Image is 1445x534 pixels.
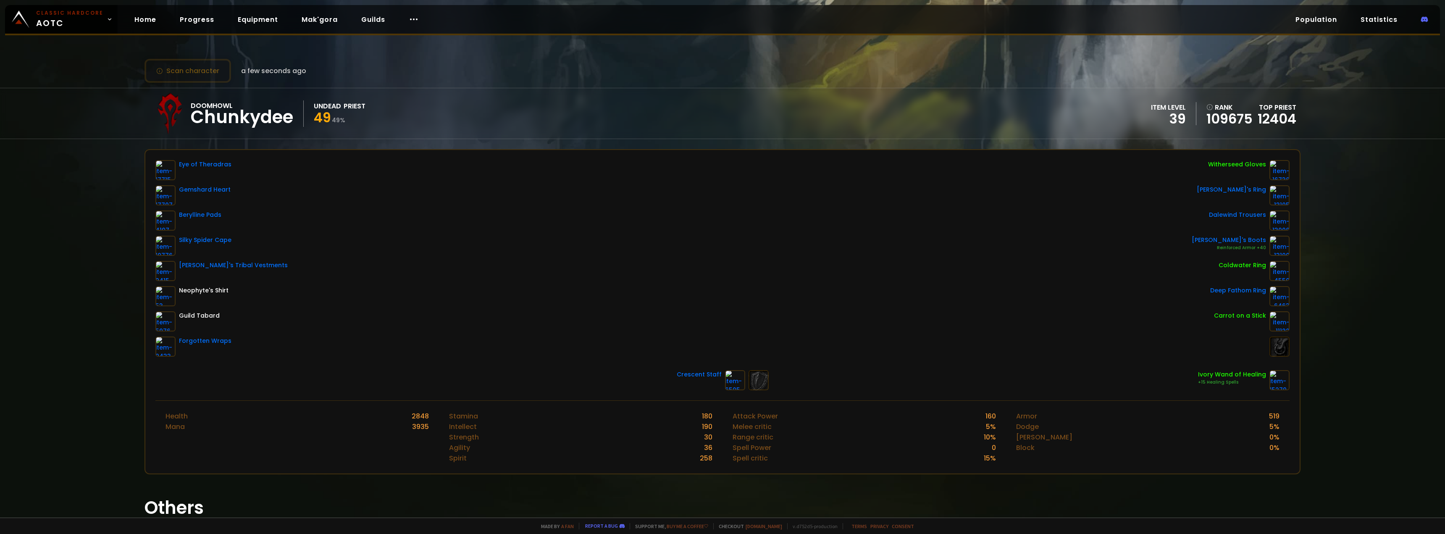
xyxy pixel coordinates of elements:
[155,210,176,231] img: item-4197
[733,432,773,442] div: Range critic
[412,421,429,432] div: 3935
[314,101,341,111] div: Undead
[1214,311,1266,320] div: Carrot on a Stick
[179,185,231,194] div: Gemshard Heart
[166,421,185,432] div: Mana
[144,495,1300,521] h1: Others
[1269,160,1290,180] img: item-16738
[1269,442,1279,453] div: 0 %
[155,160,176,180] img: item-17715
[241,66,306,76] span: a few seconds ago
[585,523,618,529] a: Report a bug
[992,442,996,453] div: 0
[1192,236,1266,245] div: [PERSON_NAME]'s Boots
[155,261,176,281] img: item-9415
[1208,160,1266,169] div: Witherseed Gloves
[1258,109,1296,128] a: 12404
[702,421,712,432] div: 190
[985,411,996,421] div: 160
[1354,11,1404,28] a: Statistics
[1269,210,1290,231] img: item-13008
[412,411,429,421] div: 2848
[733,453,768,463] div: Spell critic
[1197,185,1266,194] div: [PERSON_NAME]'s Ring
[1206,102,1253,113] div: rank
[1198,370,1266,379] div: Ivory Wand of Healing
[1192,245,1266,251] div: Reinforced Armor +40
[179,337,231,345] div: Forgotten Wraps
[713,523,782,529] span: Checkout
[1210,286,1266,295] div: Deep Fathom Ring
[1151,113,1186,125] div: 39
[1209,210,1266,219] div: Dalewind Trousers
[173,11,221,28] a: Progress
[1269,421,1279,432] div: 5 %
[295,11,344,28] a: Mak'gora
[561,523,574,529] a: a fan
[1258,102,1296,113] div: Top
[733,421,772,432] div: Melee critic
[155,311,176,331] img: item-5976
[733,442,771,453] div: Spell Power
[536,523,574,529] span: Made by
[667,523,708,529] a: Buy me a coffee
[1151,102,1186,113] div: item level
[155,286,176,306] img: item-53
[1219,261,1266,270] div: Coldwater Ring
[630,523,708,529] span: Support me,
[166,411,188,421] div: Health
[1269,432,1279,442] div: 0 %
[746,523,782,529] a: [DOMAIN_NAME]
[449,432,479,442] div: Strength
[314,108,331,127] span: 49
[449,411,478,421] div: Stamina
[986,421,996,432] div: 5 %
[179,286,229,295] div: Neophyte's Shirt
[332,116,345,124] small: 49 %
[733,411,778,421] div: Attack Power
[344,101,365,111] div: Priest
[5,5,118,34] a: Classic HardcoreAOTC
[702,411,712,421] div: 180
[179,236,231,245] div: Silky Spider Cape
[677,370,722,379] div: Crescent Staff
[1274,103,1296,112] span: Priest
[449,421,477,432] div: Intellect
[155,185,176,205] img: item-17707
[725,370,745,390] img: item-6505
[191,100,293,111] div: Doomhowl
[787,523,838,529] span: v. d752d5 - production
[1198,379,1266,386] div: +15 Healing Spells
[191,111,293,124] div: Chunkydee
[179,311,220,320] div: Guild Tabard
[449,442,470,453] div: Agility
[1269,411,1279,421] div: 519
[1269,185,1290,205] img: item-13105
[870,523,888,529] a: Privacy
[1016,432,1072,442] div: [PERSON_NAME]
[1016,421,1039,432] div: Dodge
[128,11,163,28] a: Home
[1016,442,1035,453] div: Block
[1016,411,1037,421] div: Armor
[449,453,467,463] div: Spirit
[984,432,996,442] div: 10 %
[155,337,176,357] img: item-9433
[1269,370,1290,390] img: item-15279
[1269,286,1290,306] img: item-6463
[179,261,288,270] div: [PERSON_NAME]'s Tribal Vestments
[1269,261,1290,281] img: item-4550
[704,442,712,453] div: 36
[892,523,914,529] a: Consent
[355,11,392,28] a: Guilds
[984,453,996,463] div: 15 %
[1206,113,1253,125] a: 109675
[1269,236,1290,256] img: item-13100
[1289,11,1344,28] a: Population
[1269,311,1290,331] img: item-11122
[704,432,712,442] div: 30
[851,523,867,529] a: Terms
[231,11,285,28] a: Equipment
[36,9,103,17] small: Classic Hardcore
[155,236,176,256] img: item-10776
